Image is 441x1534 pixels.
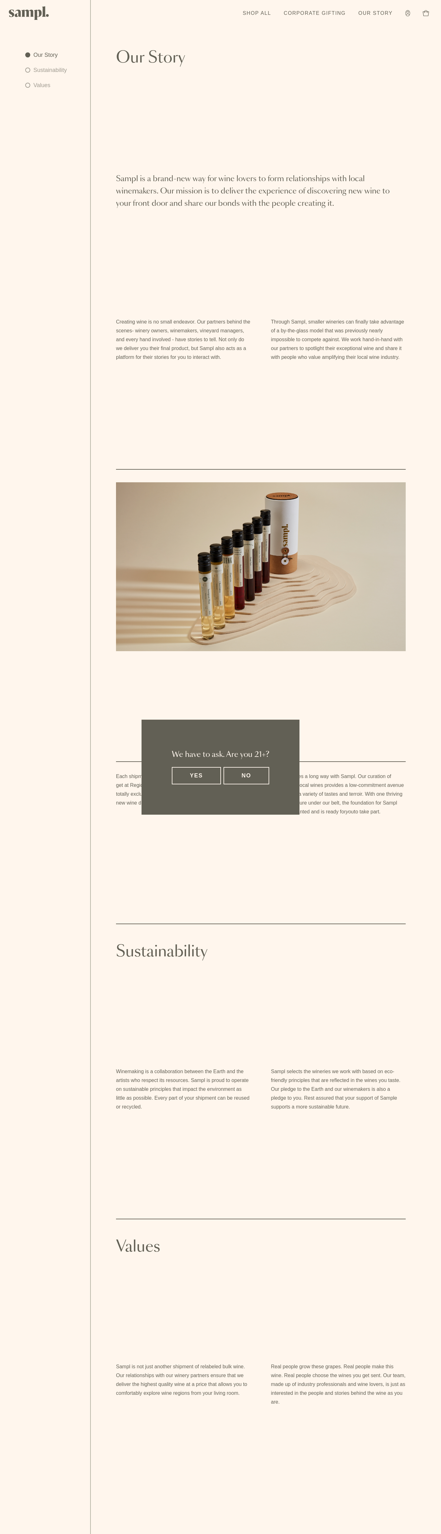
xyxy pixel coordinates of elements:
[240,6,274,20] a: Shop All
[172,750,269,759] h2: We have to ask. Are you 21+?
[281,6,349,20] a: Corporate Gifting
[25,66,67,74] a: Sustainability
[25,81,67,90] a: Values
[25,51,67,59] a: Our Story
[172,767,221,784] button: Yes
[223,767,269,784] button: No
[355,6,396,20] a: Our Story
[9,6,49,20] img: Sampl logo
